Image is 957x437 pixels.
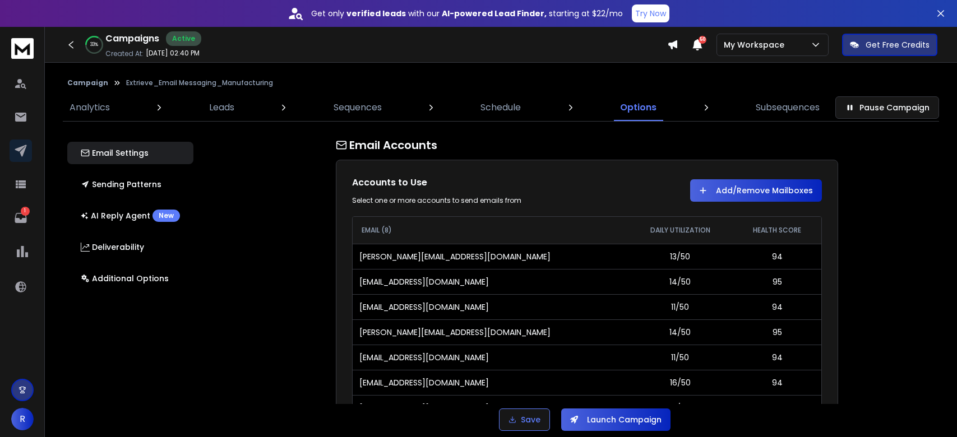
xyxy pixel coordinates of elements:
button: Add/Remove Mailboxes [690,179,822,202]
th: EMAIL (8) [353,217,628,244]
button: Additional Options [67,267,193,290]
button: R [11,408,34,430]
p: Options [620,101,657,114]
button: Launch Campaign [561,408,671,431]
td: 94 [733,345,822,370]
p: Leads [209,101,234,114]
td: 13/50 [628,244,733,269]
td: 94 [733,294,822,319]
p: [PERSON_NAME][EMAIL_ADDRESS][DOMAIN_NAME] [359,251,551,262]
button: Get Free Credits [842,34,937,56]
a: Subsequences [749,94,826,121]
td: 11/50 [628,294,733,319]
td: 14/50 [628,319,733,345]
button: Email Settings [67,142,193,164]
p: Try Now [635,8,666,19]
p: Additional Options [81,273,169,284]
p: Analytics [70,101,110,114]
p: [EMAIL_ADDRESS][DOMAIN_NAME] [359,352,489,363]
p: Created At: [105,49,144,58]
td: 14/50 [628,269,733,294]
td: 95 [733,319,822,345]
p: [EMAIL_ADDRESS][DOMAIN_NAME] [359,301,489,313]
td: 95 [733,269,822,294]
td: 94 [733,370,822,395]
p: Subsequences [756,101,820,114]
p: Extrieve_Email Messaging_Manufacturing [126,78,273,87]
td: 94 [733,244,822,269]
p: Get only with our starting at $22/mo [311,8,623,19]
a: Options [613,94,663,121]
p: 33 % [90,41,98,48]
h1: Accounts to Use [352,176,576,189]
p: Sending Patterns [81,179,161,190]
p: Deliverability [81,241,144,253]
p: AI Reply Agent [81,210,180,222]
p: Schedule [480,101,521,114]
button: AI Reply AgentNew [67,204,193,227]
p: [DATE] 02:40 PM [146,49,200,58]
button: Save [499,408,550,431]
div: New [152,210,180,222]
p: Email Settings [81,147,149,159]
button: Deliverability [67,236,193,258]
a: Sequences [327,94,389,121]
th: HEALTH SCORE [733,217,822,244]
span: 50 [699,36,706,44]
div: Select one or more accounts to send emails from [352,196,576,205]
td: 95 [733,395,822,420]
h1: Email Accounts [336,137,838,153]
p: [EMAIL_ADDRESS][DOMAIN_NAME] [359,377,489,388]
p: [EMAIL_ADDRESS][DOMAIN_NAME] [359,402,489,413]
button: Campaign [67,78,108,87]
button: Sending Patterns [67,173,193,196]
p: [EMAIL_ADDRESS][DOMAIN_NAME] [359,276,489,287]
th: DAILY UTILIZATION [628,217,733,244]
div: Active [166,31,201,46]
a: Analytics [63,94,117,121]
strong: verified leads [346,8,406,19]
button: Pause Campaign [835,96,939,119]
p: Get Free Credits [866,39,930,50]
img: logo [11,38,34,59]
a: Leads [202,94,241,121]
p: My Workspace [724,39,789,50]
h1: Campaigns [105,32,159,45]
button: Try Now [632,4,669,22]
p: 1 [21,207,30,216]
a: Schedule [474,94,528,121]
p: Sequences [334,101,382,114]
td: 16/50 [628,370,733,395]
td: 15/50 [628,395,733,420]
a: 1 [10,207,32,229]
td: 11/50 [628,345,733,370]
strong: AI-powered Lead Finder, [442,8,547,19]
p: [PERSON_NAME][EMAIL_ADDRESS][DOMAIN_NAME] [359,327,551,338]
